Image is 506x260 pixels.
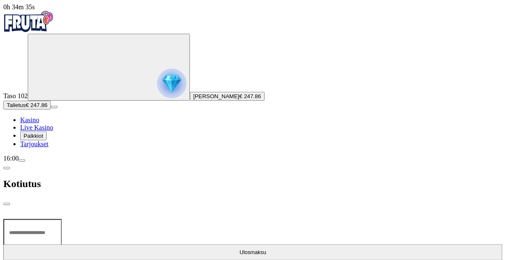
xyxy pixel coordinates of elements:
[3,155,18,162] span: 16:00
[240,93,261,99] span: € 247.86
[3,178,503,190] h2: Kotiutus
[7,102,26,108] span: Talletus
[157,69,187,98] img: reward progress
[26,102,47,108] span: € 247.86
[3,101,51,110] button: Talletusplus icon€ 247.86
[3,26,54,33] a: Fruta
[3,116,503,148] nav: Main menu
[240,249,266,255] span: Ulosmaksu
[20,116,39,123] a: Kasino
[3,11,54,32] img: Fruta
[28,34,190,101] button: reward progress
[190,92,265,101] button: [PERSON_NAME]€ 247.86
[3,203,10,205] button: close
[3,3,35,11] span: user session time
[20,131,47,140] button: Palkkiot
[20,124,53,131] a: Live Kasino
[3,167,10,169] button: chevron-left icon
[3,11,503,148] nav: Primary
[20,140,48,147] a: Tarjoukset
[18,159,25,162] button: menu
[24,133,43,139] span: Palkkiot
[193,93,240,99] span: [PERSON_NAME]
[3,92,28,99] span: Taso 102
[51,106,58,108] button: menu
